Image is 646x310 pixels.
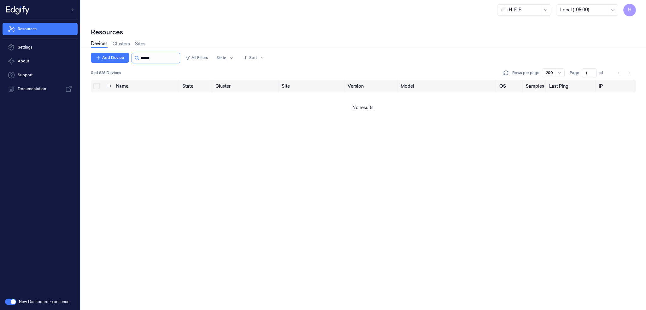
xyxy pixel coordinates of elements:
button: Add Device [91,53,129,63]
p: Rows per page [512,70,539,76]
button: Select all [93,83,100,89]
th: IP [596,80,636,92]
span: of [599,70,609,76]
button: About [3,55,78,67]
td: No results. [91,92,636,123]
th: Name [114,80,179,92]
th: State [180,80,213,92]
a: Clusters [113,41,130,47]
th: Site [279,80,345,92]
button: H [623,4,636,16]
th: Last Ping [547,80,596,92]
th: OS [497,80,523,92]
th: Version [345,80,398,92]
nav: pagination [614,68,633,77]
a: Support [3,69,78,81]
button: Toggle Navigation [68,5,78,15]
th: Model [398,80,497,92]
a: Documentation [3,83,78,95]
a: Devices [91,40,108,48]
th: Cluster [213,80,279,92]
span: Page [570,70,579,76]
button: All Filters [183,53,210,63]
th: Samples [523,80,547,92]
span: 0 of 826 Devices [91,70,121,76]
a: Settings [3,41,78,54]
a: Sites [135,41,145,47]
a: Resources [3,23,78,35]
div: Resources [91,28,636,37]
